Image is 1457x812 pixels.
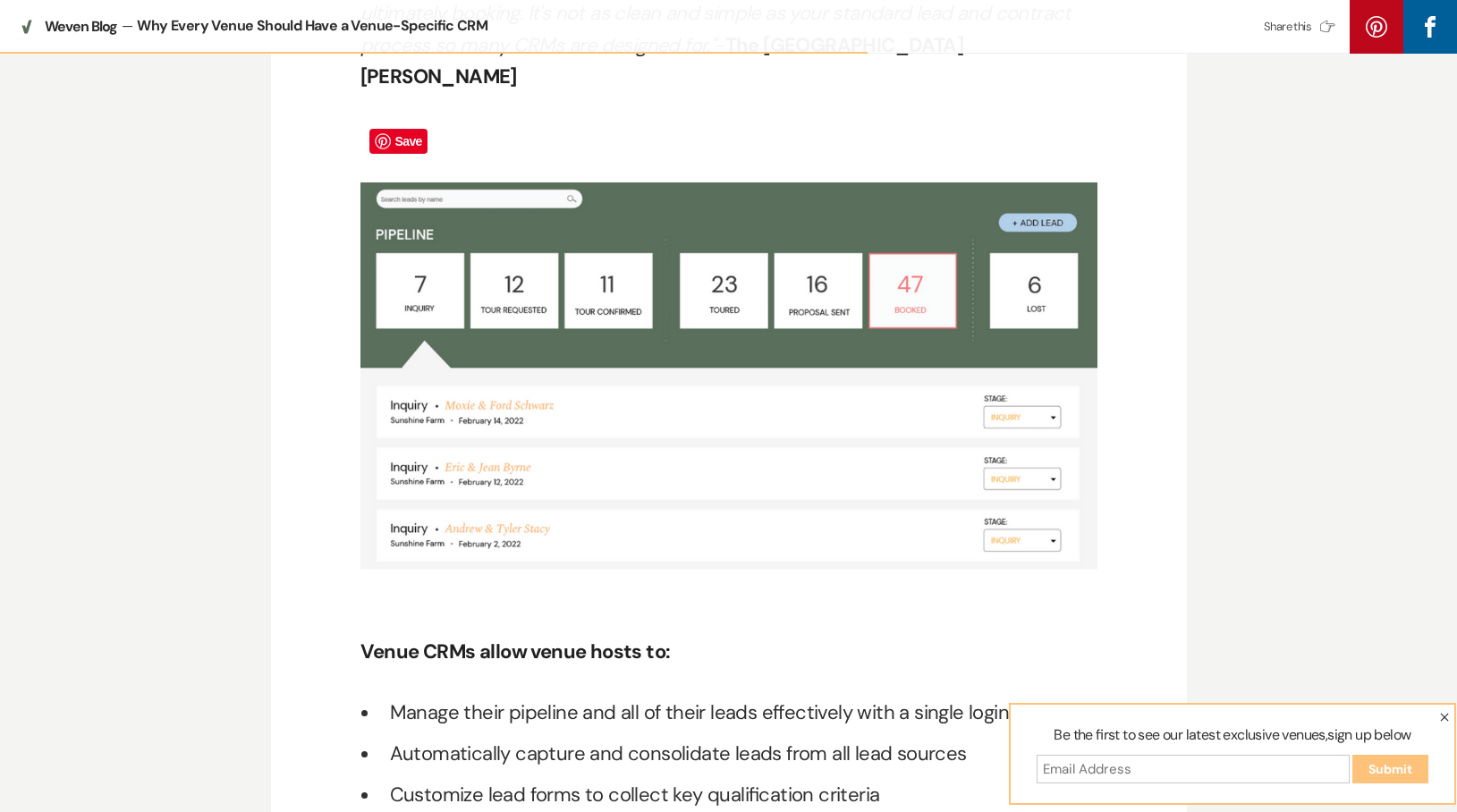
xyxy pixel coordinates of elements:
input: Email Address [1037,755,1350,783]
div: Why Every Venue Should Have a Venue-Specific CRM [137,17,1234,36]
img: Weven Blog icon [18,18,36,36]
label: Be the first to see our latest exclusive venues, [1021,724,1444,755]
strong: The [GEOGRAPHIC_DATA][PERSON_NAME] [360,32,963,89]
strong: Venue CRMs allow venue hosts to: [360,639,671,664]
a: Weven Blog [18,18,117,36]
li: Customize lead forms to collect key qualification criteria [380,779,1068,810]
span: Save [369,129,428,154]
span: sign up below [1327,725,1410,744]
li: Automatically capture and consolidate leads from all lead sources [380,738,1068,769]
div: Share this [1264,19,1341,35]
span: Weven Blog [45,19,117,35]
img: The Barn Gobeille Farm [360,182,1098,574]
li: Manage their pipeline and all of their leads effectively with a single login [380,697,1068,728]
span: — [122,20,132,33]
input: Submit [1352,755,1428,783]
